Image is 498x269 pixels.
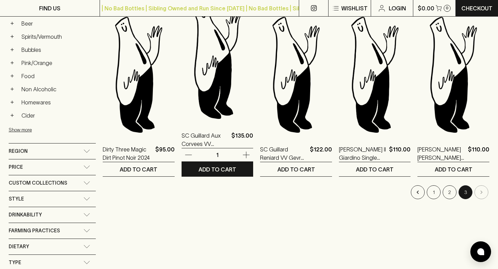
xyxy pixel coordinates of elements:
[9,99,16,106] button: +
[260,14,332,135] img: Blackhearts & Sparrows Man
[9,143,96,159] div: Region
[417,14,489,135] img: Blackhearts & Sparrows Man
[341,4,368,12] p: Wishlist
[389,145,411,162] p: $110.00
[103,162,175,176] button: ADD TO CART
[418,4,434,12] p: $0.00
[461,4,492,12] p: Checkout
[9,73,16,80] button: +
[9,147,28,156] span: Region
[103,14,175,135] img: Blackhearts & Sparrows Man
[18,96,96,108] a: Homewares
[18,31,96,43] a: Spirits/Vermouth
[9,175,96,191] div: Custom Collections
[182,162,253,176] button: ADD TO CART
[9,20,16,27] button: +
[18,70,96,82] a: Food
[459,185,472,199] button: page 3
[199,165,236,174] p: ADD TO CART
[277,165,315,174] p: ADD TO CART
[9,239,96,254] div: Dietary
[231,131,253,148] p: $135.00
[155,145,175,162] p: $95.00
[9,223,96,239] div: Farming Practices
[103,145,153,162] a: Dirty Three Magic Dirt Pinot Noir 2024
[9,211,42,219] span: Drinkability
[468,145,489,162] p: $110.00
[411,185,425,199] button: Go to previous page
[9,112,16,119] button: +
[9,242,29,251] span: Dietary
[9,159,96,175] div: Price
[9,46,16,53] button: +
[9,195,24,203] span: Style
[18,18,96,29] a: Beer
[427,185,441,199] button: Go to page 1
[260,162,332,176] button: ADD TO CART
[339,14,411,135] img: Blackhearts & Sparrows Man
[446,6,449,10] p: 0
[260,145,307,162] a: SC Guillard Reniard VV Gevrey Chambertin 2023
[18,44,96,56] a: Bubbles
[209,151,225,159] p: 1
[9,226,60,235] span: Farming Practices
[339,162,411,176] button: ADD TO CART
[9,258,21,267] span: Type
[310,145,332,162] p: $122.00
[120,165,157,174] p: ADD TO CART
[417,162,489,176] button: ADD TO CART
[389,4,406,12] p: Login
[9,191,96,207] div: Style
[18,57,96,69] a: Pink/Orange
[435,165,472,174] p: ADD TO CART
[18,110,96,121] a: Cider
[417,145,465,162] a: [PERSON_NAME] [PERSON_NAME] Single Block Pinot Noir 2022
[39,4,61,12] p: FIND US
[9,86,16,93] button: +
[9,33,16,40] button: +
[9,123,99,137] button: Show more
[18,83,96,95] a: Non Alcoholic
[182,131,229,148] a: SC Guillard Aux Corvees VV Gevrey Chambertin 2023
[9,163,23,171] span: Price
[9,207,96,223] div: Drinkability
[356,165,394,174] p: ADD TO CART
[9,179,67,187] span: Custom Collections
[9,59,16,66] button: +
[477,248,484,255] img: bubble-icon
[339,145,387,162] a: [PERSON_NAME] Il Giardino Single Block Pinot Noir 2022
[103,185,489,199] nav: pagination navigation
[443,185,456,199] button: Go to page 2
